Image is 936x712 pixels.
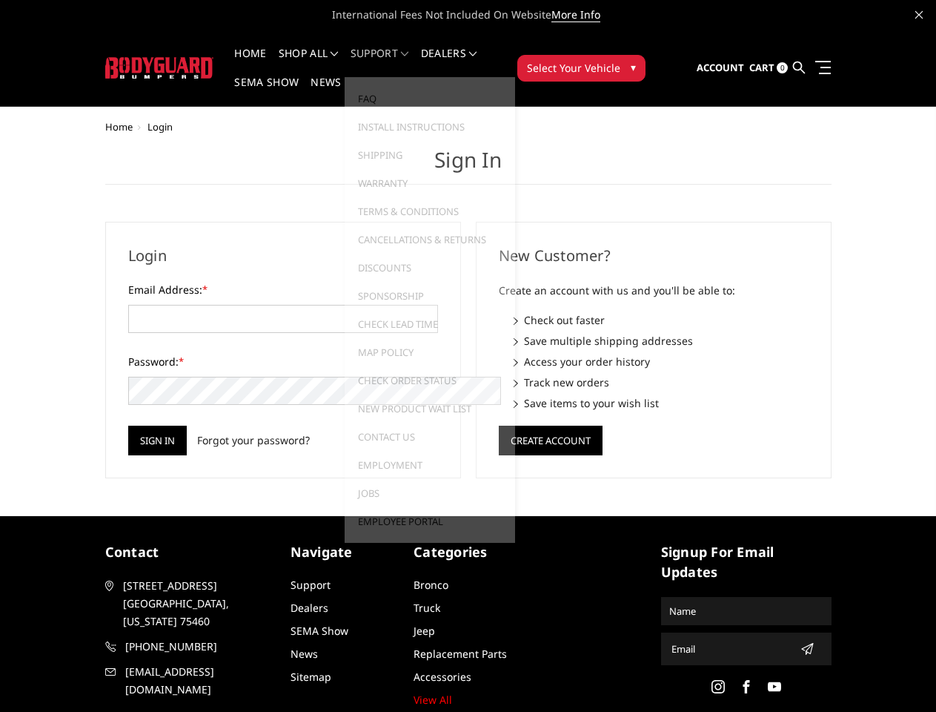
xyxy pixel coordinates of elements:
a: SEMA Show [291,624,348,638]
h5: contact [105,542,276,562]
a: Warranty [351,169,509,197]
h1: Sign in [105,148,832,185]
a: Home [105,120,133,133]
a: Bronco [414,578,448,592]
a: Support [291,578,331,592]
a: Dealers [291,601,328,615]
a: News [291,647,318,661]
a: Check Lead Time [351,310,509,338]
a: More Info [551,7,600,22]
a: Jeep [414,624,435,638]
a: Home [234,48,266,77]
span: ▾ [631,59,636,75]
a: Contact Us [351,423,509,451]
a: Truck [414,601,440,615]
span: Select Your Vehicle [527,60,620,76]
li: Save items to your wish list [514,395,809,411]
h5: signup for email updates [661,542,832,582]
a: FAQ [351,85,509,113]
input: Email [666,637,794,661]
span: Account [697,61,744,74]
a: [PHONE_NUMBER] [105,638,276,656]
h2: Login [128,245,438,267]
li: Access your order history [514,354,809,369]
a: [EMAIL_ADDRESS][DOMAIN_NAME] [105,663,276,699]
a: Install Instructions [351,113,509,141]
iframe: Chat Widget [862,641,936,712]
a: SEMA Show [234,77,299,106]
a: Account [697,48,744,88]
a: Employee Portal [351,507,509,535]
a: Accessories [414,670,471,684]
input: Sign in [128,426,187,455]
input: Name [663,599,829,623]
button: Select Your Vehicle [517,55,645,82]
a: Replacement Parts [414,647,507,661]
a: Create Account [499,432,603,446]
h2: New Customer? [499,245,809,267]
li: Save multiple shipping addresses [514,333,809,349]
span: 0 [777,62,788,73]
li: Check out faster [514,312,809,328]
a: MAP Policy [351,338,509,366]
p: Create an account with us and you'll be able to: [499,282,809,300]
a: Employment [351,451,509,479]
span: [STREET_ADDRESS] [GEOGRAPHIC_DATA], [US_STATE] 75460 [123,577,273,630]
a: Sitemap [291,670,331,684]
img: BODYGUARD BUMPERS [105,57,214,79]
label: Password: [128,354,438,369]
a: Shipping [351,141,509,169]
a: Jobs [351,479,509,507]
label: Email Address: [128,282,438,297]
a: Forgot your password? [197,432,310,448]
a: Sponsorship [351,282,509,310]
li: Track new orders [514,375,809,390]
a: Cancellations & Returns [351,225,509,254]
a: Terms & Conditions [351,197,509,225]
a: View All [414,693,452,707]
a: Support [351,48,409,77]
a: New Product Wait List [351,395,509,423]
span: Cart [749,61,774,74]
h5: Categories [414,542,522,562]
span: [PHONE_NUMBER] [125,638,275,656]
a: News [311,77,341,106]
a: shop all [279,48,339,77]
button: Create Account [499,426,603,455]
h5: Navigate [291,542,399,562]
a: Dealers [421,48,477,77]
span: Login [147,120,173,133]
span: [EMAIL_ADDRESS][DOMAIN_NAME] [125,663,275,699]
a: Check Order Status [351,366,509,395]
a: Cart 0 [749,48,788,88]
a: Discounts [351,254,509,282]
